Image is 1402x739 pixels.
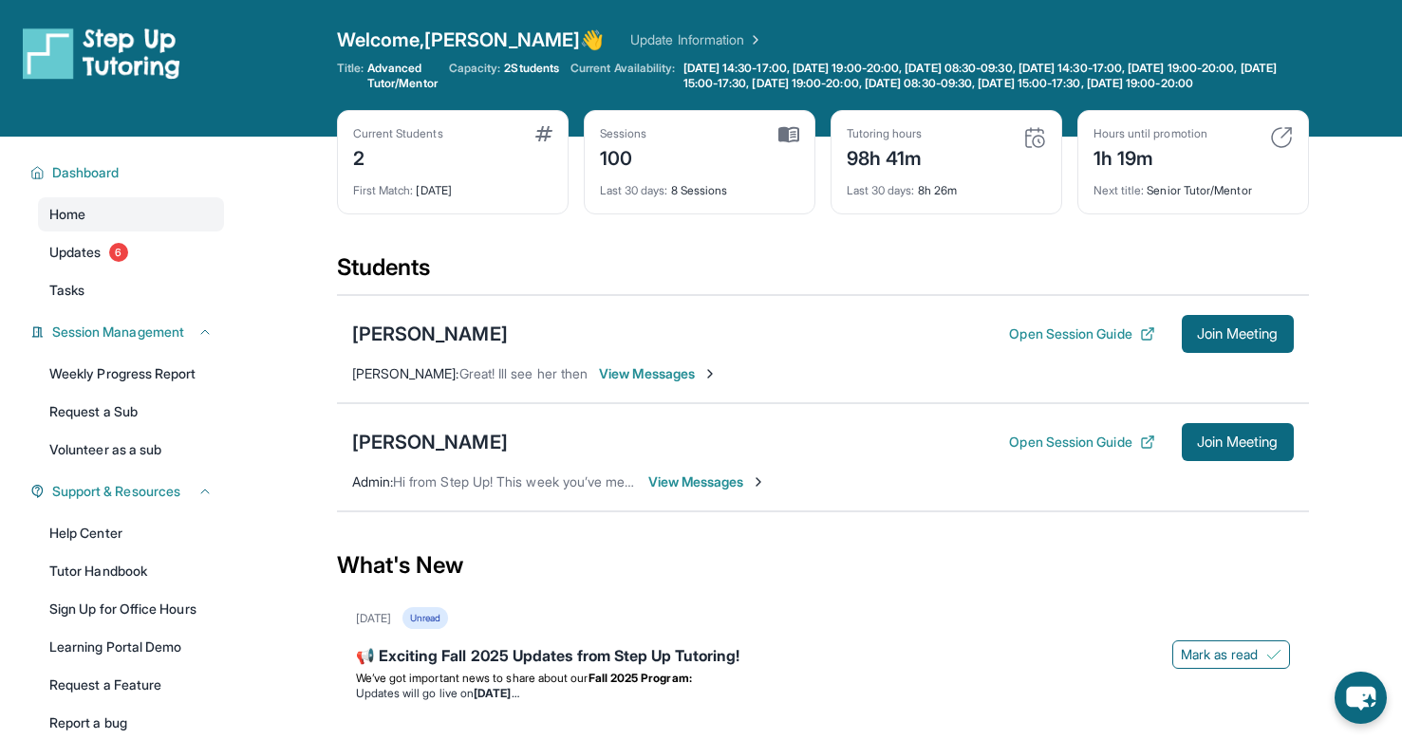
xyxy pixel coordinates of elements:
a: Request a Sub [38,395,224,429]
span: Hi from Step Up! This week you’ve met for 57 minutes and this month you’ve met for 3 hours. Happy... [393,473,1051,490]
a: Tutor Handbook [38,554,224,588]
div: Unread [402,607,448,629]
img: card [535,126,552,141]
span: Home [49,205,85,224]
div: [DATE] [356,611,391,626]
strong: [DATE] [474,686,518,700]
span: Last 30 days : [847,183,915,197]
span: Dashboard [52,163,120,182]
a: Tasks [38,273,224,307]
div: Hours until promotion [1094,126,1207,141]
span: Mark as read [1181,645,1259,664]
button: Dashboard [45,163,213,182]
div: 📢 Exciting Fall 2025 Updates from Step Up Tutoring! [356,644,1290,671]
button: Join Meeting [1182,423,1294,461]
span: Welcome, [PERSON_NAME] 👋 [337,27,605,53]
img: Chevron Right [744,30,763,49]
span: Support & Resources [52,482,180,501]
div: 98h 41m [847,141,923,172]
span: Session Management [52,323,184,342]
div: Students [337,252,1309,294]
div: Tutoring hours [847,126,923,141]
span: Updates [49,243,102,262]
div: Senior Tutor/Mentor [1094,172,1293,198]
div: 1h 19m [1094,141,1207,172]
img: logo [23,27,180,80]
span: Advanced Tutor/Mentor [367,61,438,91]
a: Update Information [630,30,763,49]
span: Join Meeting [1197,328,1279,340]
div: [PERSON_NAME] [352,321,508,347]
img: card [1270,126,1293,149]
img: card [1023,126,1046,149]
span: [DATE] 14:30-17:00, [DATE] 19:00-20:00, [DATE] 08:30-09:30, [DATE] 14:30-17:00, [DATE] 19:00-20:0... [683,61,1305,91]
button: Session Management [45,323,213,342]
span: First Match : [353,183,414,197]
div: [PERSON_NAME] [352,429,508,455]
span: [PERSON_NAME] : [352,365,459,381]
a: Volunteer as a sub [38,433,224,467]
img: Chevron-Right [751,474,766,490]
a: Learning Portal Demo [38,630,224,664]
span: 2 Students [504,61,559,76]
span: Tasks [49,281,84,300]
img: Mark as read [1266,647,1281,662]
div: 2 [353,141,443,172]
div: [DATE] [353,172,552,198]
span: Next title : [1094,183,1145,197]
button: Support & Resources [45,482,213,501]
li: Updates will go live on [356,686,1290,701]
span: Great! Ill see her then [459,365,589,381]
img: card [778,126,799,143]
a: Home [38,197,224,231]
span: Current Availability: [570,61,675,91]
span: Admin : [352,473,393,490]
span: Last 30 days : [600,183,668,197]
a: Request a Feature [38,668,224,702]
button: Join Meeting [1182,315,1294,353]
span: View Messages [648,472,767,491]
span: Capacity: [449,61,501,76]
span: We’ve got important news to share about our [356,671,589,685]
button: Open Session Guide [1009,324,1154,343]
div: 8h 26m [847,172,1046,198]
strong: Fall 2025 Program: [589,671,692,685]
span: Title: [337,61,364,91]
a: Help Center [38,516,224,550]
img: Chevron-Right [702,366,718,381]
button: Open Session Guide [1009,433,1154,452]
button: Mark as read [1172,640,1290,669]
span: View Messages [599,364,718,383]
span: Join Meeting [1197,436,1279,448]
div: 8 Sessions [600,172,799,198]
div: What's New [337,524,1309,607]
div: Sessions [600,126,647,141]
button: chat-button [1335,672,1387,724]
div: Current Students [353,126,443,141]
a: [DATE] 14:30-17:00, [DATE] 19:00-20:00, [DATE] 08:30-09:30, [DATE] 14:30-17:00, [DATE] 19:00-20:0... [680,61,1309,91]
span: 6 [109,243,128,262]
a: Updates6 [38,235,224,269]
a: Sign Up for Office Hours [38,592,224,626]
div: 100 [600,141,647,172]
a: Weekly Progress Report [38,357,224,391]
